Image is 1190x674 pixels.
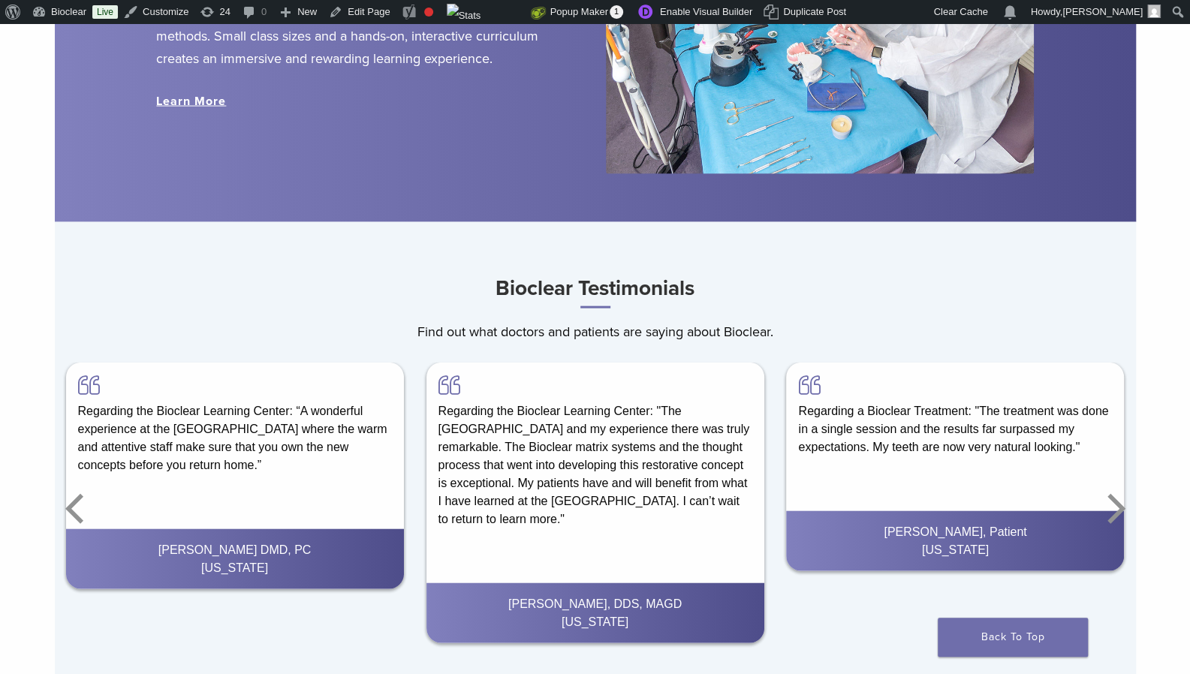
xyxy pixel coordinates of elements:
div: [PERSON_NAME], Patient [798,523,1112,541]
div: [US_STATE] [78,559,392,577]
h3: Bioclear Testimonials [55,270,1136,308]
div: [PERSON_NAME] DMD, PC [78,541,392,559]
div: Regarding the Bioclear Learning Center: "The [GEOGRAPHIC_DATA] and my experience there was truly ... [426,363,764,540]
p: Find out what doctors and patients are saying about Bioclear. [55,320,1136,343]
div: Focus keyphrase not set [424,8,433,17]
a: Learn More [156,94,226,109]
div: [US_STATE] [798,541,1112,559]
div: Regarding the Bioclear Learning Center: “A wonderful experience at the [GEOGRAPHIC_DATA] where th... [66,363,404,486]
img: Views over 48 hours. Click for more Jetpack Stats. [447,4,531,22]
span: [PERSON_NAME] [1062,6,1143,17]
div: Regarding a Bioclear Treatment: "The treatment was done in a single session and the results far s... [786,363,1124,468]
button: Next [1098,464,1128,554]
button: Previous [62,464,92,554]
div: [US_STATE] [438,613,752,631]
span: 1 [610,5,623,19]
a: Back To Top [938,618,1088,657]
div: [PERSON_NAME], DDS, MAGD [438,595,752,613]
a: Live [92,5,118,19]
